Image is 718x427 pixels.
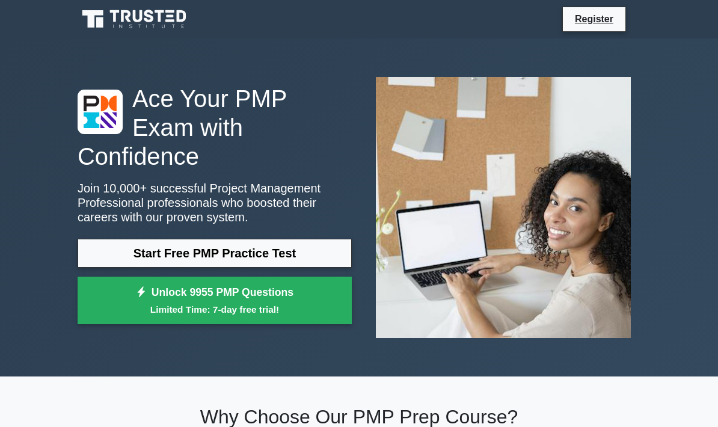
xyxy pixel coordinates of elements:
[78,277,352,325] a: Unlock 9955 PMP QuestionsLimited Time: 7-day free trial!
[78,239,352,268] a: Start Free PMP Practice Test
[78,85,352,171] h1: Ace Your PMP Exam with Confidence
[78,181,352,224] p: Join 10,000+ successful Project Management Professional professionals who boosted their careers w...
[568,11,621,26] a: Register
[93,303,337,316] small: Limited Time: 7-day free trial!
